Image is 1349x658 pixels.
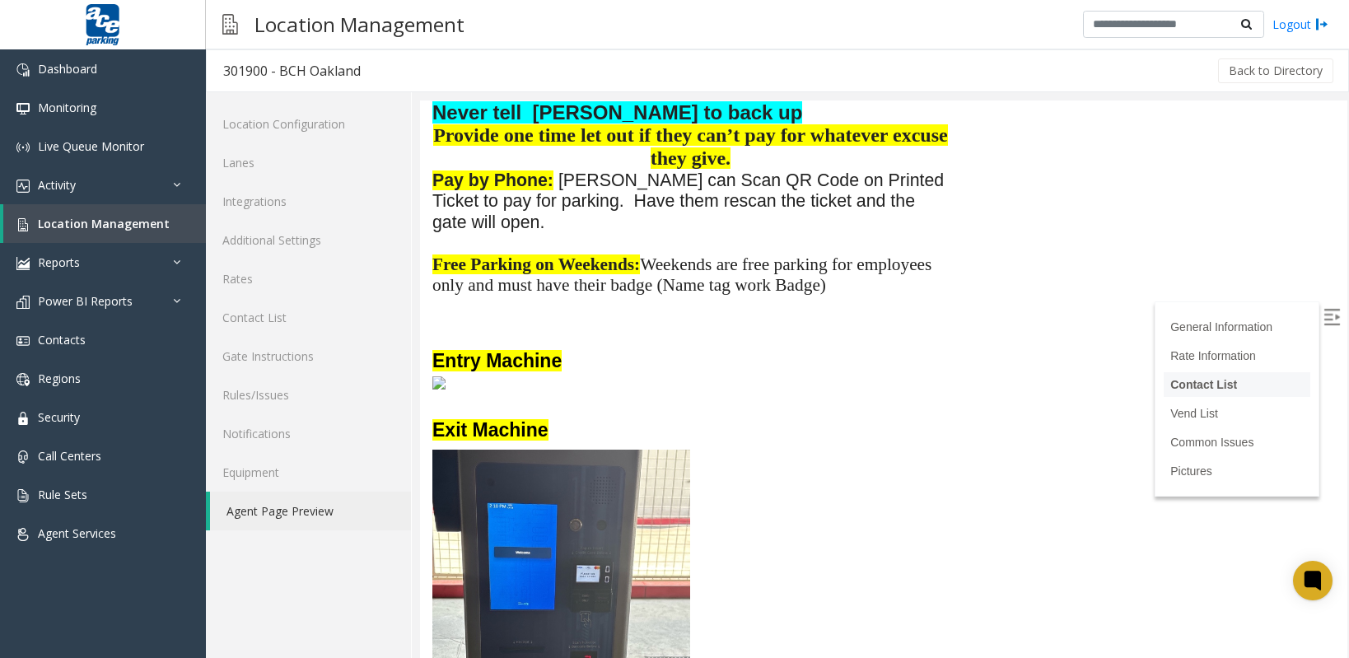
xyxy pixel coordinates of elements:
span: Agent Services [38,525,116,541]
img: 'icon' [16,412,30,425]
span: Power BI Reports [38,293,133,309]
span: Live Queue Monitor [38,138,144,154]
img: logout [1315,16,1328,33]
span: Free Parking on Weekends: [12,154,220,174]
a: Rules/Issues [206,376,411,414]
span: Reports [38,254,80,270]
span: Call Centers [38,448,101,464]
span: Dashboard [38,61,97,77]
div: 301900 - BCH Oakland [223,60,361,82]
img: 'icon' [16,218,30,231]
a: General Information [750,220,852,233]
a: Integrations [206,182,411,221]
a: Rate Information [750,249,836,262]
a: Contact List [206,298,411,337]
span: Security [38,409,80,425]
img: 'icon' [16,489,30,502]
a: Agent Page Preview [210,492,411,530]
img: 'icon' [16,450,30,464]
img: 'icon' [16,528,30,541]
a: Common Issues [750,335,833,348]
a: Rates [206,259,411,298]
img: 'icon' [16,141,30,154]
span: Regions [38,371,81,386]
span: Never tell [PERSON_NAME] to back up [12,1,382,23]
img: 'icon' [16,373,30,386]
a: Additional Settings [206,221,411,259]
img: f4a7a989ce2f418789a632c860df6fae.jpg [12,276,270,289]
span: [PERSON_NAME] can Scan QR Code on Printed Ticket to pay for parking. Have them rescan the ticket ... [12,70,524,132]
button: Back to Directory [1218,58,1333,83]
a: Gate Instructions [206,337,411,376]
img: Open/Close Sidebar Menu [903,208,920,225]
img: 'icon' [16,296,30,309]
img: 'icon' [16,63,30,77]
img: pageIcon [222,4,238,44]
a: Location Configuration [206,105,411,143]
a: Contact List [750,278,817,291]
img: 'icon' [16,102,30,115]
h3: Location Management [246,4,473,44]
span: Monitoring [38,100,96,115]
a: Logout [1272,16,1328,33]
font: Entry Machine [12,250,142,271]
img: 'icon' [16,257,30,270]
span: Rule Sets [38,487,87,502]
img: 'icon' [16,334,30,348]
span: Location Management [38,216,170,231]
a: Notifications [206,414,411,453]
span: Weekends are free parking for employees only and must have their badge (Name tag work Badge) [12,154,511,195]
a: Vend List [750,306,798,320]
span: Contacts [38,332,86,348]
span: Pay by Phone: [12,70,133,90]
a: Location Management [3,204,206,243]
a: Lanes [206,143,411,182]
a: Equipment [206,453,411,492]
a: Pictures [750,364,792,377]
img: 'icon' [16,180,30,193]
span: Activity [38,177,76,193]
font: Exit Machine [12,319,128,340]
span: Provide one time let out if they can’t pay for whatever excuse they give. [13,24,528,68]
